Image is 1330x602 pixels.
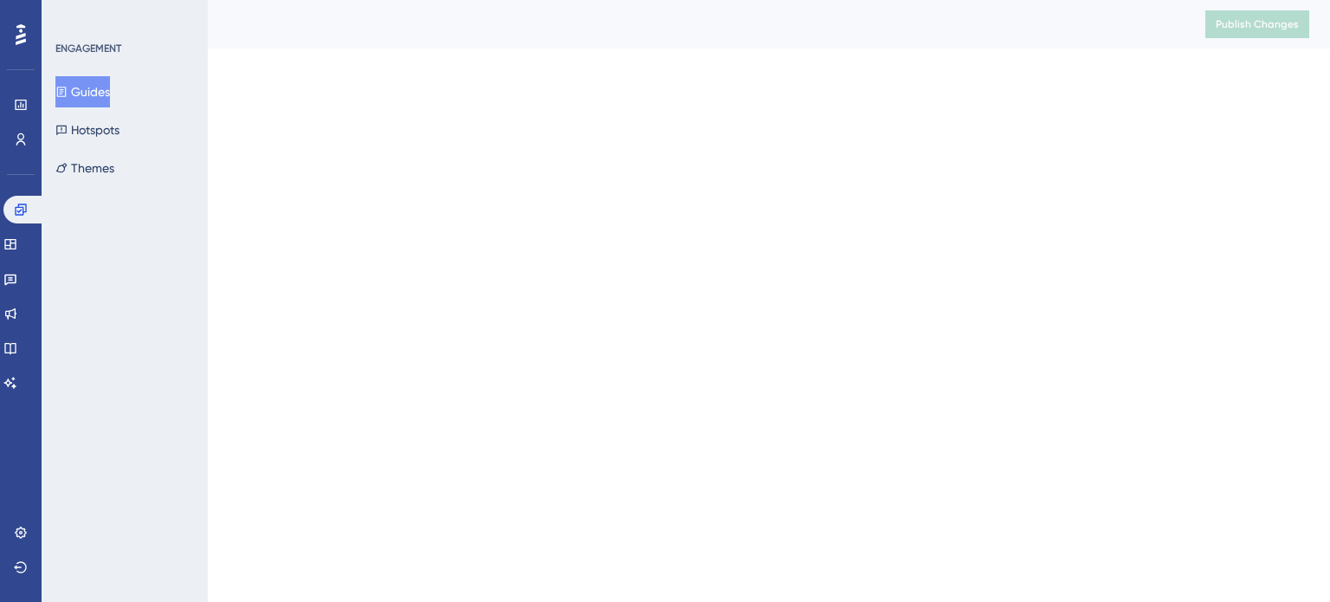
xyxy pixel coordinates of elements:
button: Guides [55,76,110,107]
button: Hotspots [55,114,119,146]
div: ENGAGEMENT [55,42,121,55]
span: Publish Changes [1216,17,1299,31]
button: Themes [55,152,114,184]
button: Publish Changes [1205,10,1309,38]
